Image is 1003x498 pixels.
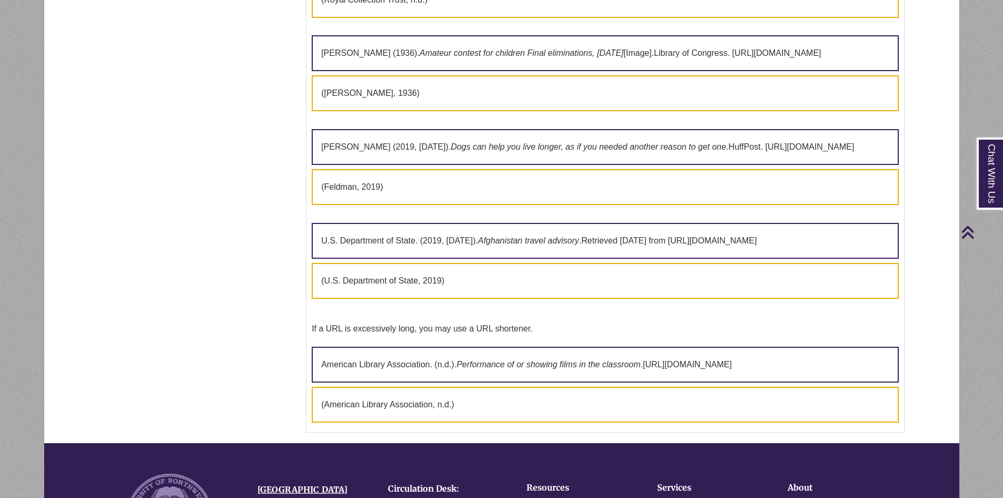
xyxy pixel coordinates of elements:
[388,484,503,494] h4: Circulation Desk:
[312,169,899,205] p: (Feldman, 2019)
[527,483,624,493] h4: Resources
[478,236,579,245] em: Afghanistan travel advisory
[456,360,640,369] em: Performance of or showing films in the classroom
[643,360,732,369] span: [URL][DOMAIN_NAME]
[312,129,899,165] p: [PERSON_NAME] (2019, [DATE]). .
[312,75,899,111] p: ([PERSON_NAME], 1936)
[654,48,821,57] span: Library of Congress. [URL][DOMAIN_NAME]
[257,484,347,495] a: [GEOGRAPHIC_DATA]
[657,483,755,493] h4: Services
[729,142,855,151] span: HuffPost. [URL][DOMAIN_NAME]
[312,223,899,259] p: U.S. Department of State. (2019, [DATE]). .
[312,263,899,299] p: (U.S. Department of State, 2019)
[961,225,1000,239] a: Back to Top
[788,483,886,493] h4: About
[420,48,623,57] em: Amateur contest for children Final eliminations, [DATE]
[581,236,757,245] span: Retrieved [DATE] from [URL][DOMAIN_NAME]
[312,316,899,341] p: If a URL is excessively long, you may use a URL shortener.
[312,35,899,71] p: [PERSON_NAME] (1936). [Image].
[451,142,726,151] em: Dogs can help you live longer, as if you needed another reason to get one
[312,347,899,383] p: American Library Association. (n.d.). .
[312,387,899,423] p: (American Library Association, n.d.)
